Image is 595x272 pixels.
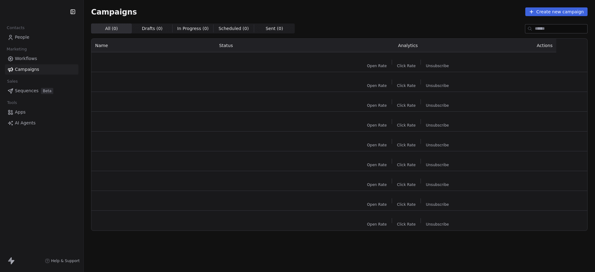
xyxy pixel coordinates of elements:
[4,23,27,32] span: Contacts
[91,39,215,52] th: Name
[367,123,387,128] span: Open Rate
[4,98,20,107] span: Tools
[15,109,26,115] span: Apps
[15,34,29,41] span: People
[397,83,416,88] span: Click Rate
[15,88,38,94] span: Sequences
[397,63,416,68] span: Click Rate
[177,25,209,32] span: In Progress ( 0 )
[41,88,53,94] span: Beta
[367,63,387,68] span: Open Rate
[328,39,488,52] th: Analytics
[15,120,36,126] span: AI Agents
[397,162,416,167] span: Click Rate
[5,86,78,96] a: SequencesBeta
[218,25,249,32] span: Scheduled ( 0 )
[51,258,80,263] span: Help & Support
[15,66,39,73] span: Campaigns
[397,103,416,108] span: Click Rate
[5,32,78,42] a: People
[426,143,449,148] span: Unsubscribe
[426,123,449,128] span: Unsubscribe
[215,39,328,52] th: Status
[45,258,80,263] a: Help & Support
[367,143,387,148] span: Open Rate
[426,63,449,68] span: Unsubscribe
[5,64,78,75] a: Campaigns
[5,118,78,128] a: AI Agents
[367,162,387,167] span: Open Rate
[4,77,20,86] span: Sales
[397,182,416,187] span: Click Rate
[266,25,283,32] span: Sent ( 0 )
[367,222,387,227] span: Open Rate
[397,222,416,227] span: Click Rate
[91,7,137,16] span: Campaigns
[5,107,78,117] a: Apps
[4,45,29,54] span: Marketing
[367,83,387,88] span: Open Rate
[367,182,387,187] span: Open Rate
[426,202,449,207] span: Unsubscribe
[5,54,78,64] a: Workflows
[426,182,449,187] span: Unsubscribe
[397,123,416,128] span: Click Rate
[426,83,449,88] span: Unsubscribe
[488,39,556,52] th: Actions
[15,55,37,62] span: Workflows
[367,202,387,207] span: Open Rate
[426,103,449,108] span: Unsubscribe
[397,143,416,148] span: Click Rate
[397,202,416,207] span: Click Rate
[426,162,449,167] span: Unsubscribe
[142,25,163,32] span: Drafts ( 0 )
[367,103,387,108] span: Open Rate
[525,7,588,16] button: Create new campaign
[426,222,449,227] span: Unsubscribe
